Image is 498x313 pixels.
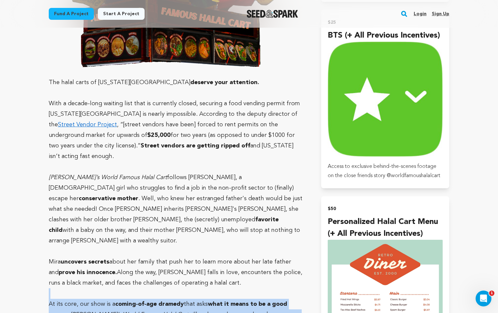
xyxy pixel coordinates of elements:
[247,10,298,18] a: Seed&Spark Homepage
[115,301,184,307] strong: coming-of-age dramedy
[476,291,491,306] iframe: Intercom live chat
[61,259,109,265] strong: uncovers secrets
[49,174,167,180] em: [PERSON_NAME]’s World Famous Halal Cart
[49,217,279,233] strong: favorite child
[141,143,250,149] strong: Street vendors are getting ripped off
[79,196,138,202] strong: conservative mother
[489,291,494,296] span: 1
[147,132,171,138] strong: $25,000
[328,216,443,240] h4: Personalized Halal cart menu (+ all previous incentives)
[328,30,443,42] h4: BTS (+ all previous incentives)
[328,162,443,180] p: Access to exclusive behind-the-scenes footage on the close friends story @worldfamoushalalcart
[98,8,145,20] a: Start a project
[49,98,305,162] p: With a decade-long waiting list that is currently closed, securing a food vending permit from [US...
[321,10,449,188] button: $25 BTS (+ all previous incentives) incentive Access to exclusive behind-the-scenes footage on th...
[49,257,305,288] p: Mira about her family that push her to learn more about her late father and Along the way, [PERSO...
[328,204,443,213] h2: $50
[49,172,305,246] p: follows [PERSON_NAME], a [DEMOGRAPHIC_DATA] girl who struggles to find a job in the non-profit se...
[49,8,94,20] a: Fund a project
[414,9,427,19] a: Login
[247,10,298,18] img: Seed&Spark Logo Dark Mode
[190,79,259,85] strong: deserve your attention.
[328,42,443,157] img: incentive
[58,122,117,128] a: Street Vendor Project
[432,9,449,19] a: Sign up
[59,269,117,275] strong: prove his innocence.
